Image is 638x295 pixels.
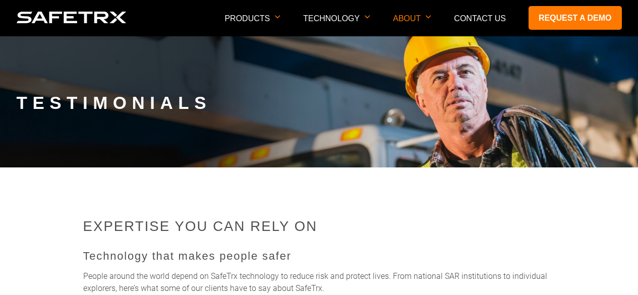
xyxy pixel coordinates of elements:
[393,14,431,36] p: About
[83,216,555,237] h2: Expertise you can rely on
[426,15,431,19] img: Arrow down icon
[303,14,370,36] p: Technology
[454,14,506,23] a: Contact Us
[83,270,555,294] p: People around the world depend on SafeTrx technology to reduce risk and protect lives. From natio...
[17,93,622,113] h1: Testimonials
[275,15,280,19] img: Arrow down icon
[83,249,555,263] p: Technology that makes people safer
[224,14,280,36] p: Products
[17,12,127,23] img: Logo SafeTrx
[365,15,370,19] img: Arrow down icon
[529,6,622,30] a: Request a demo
